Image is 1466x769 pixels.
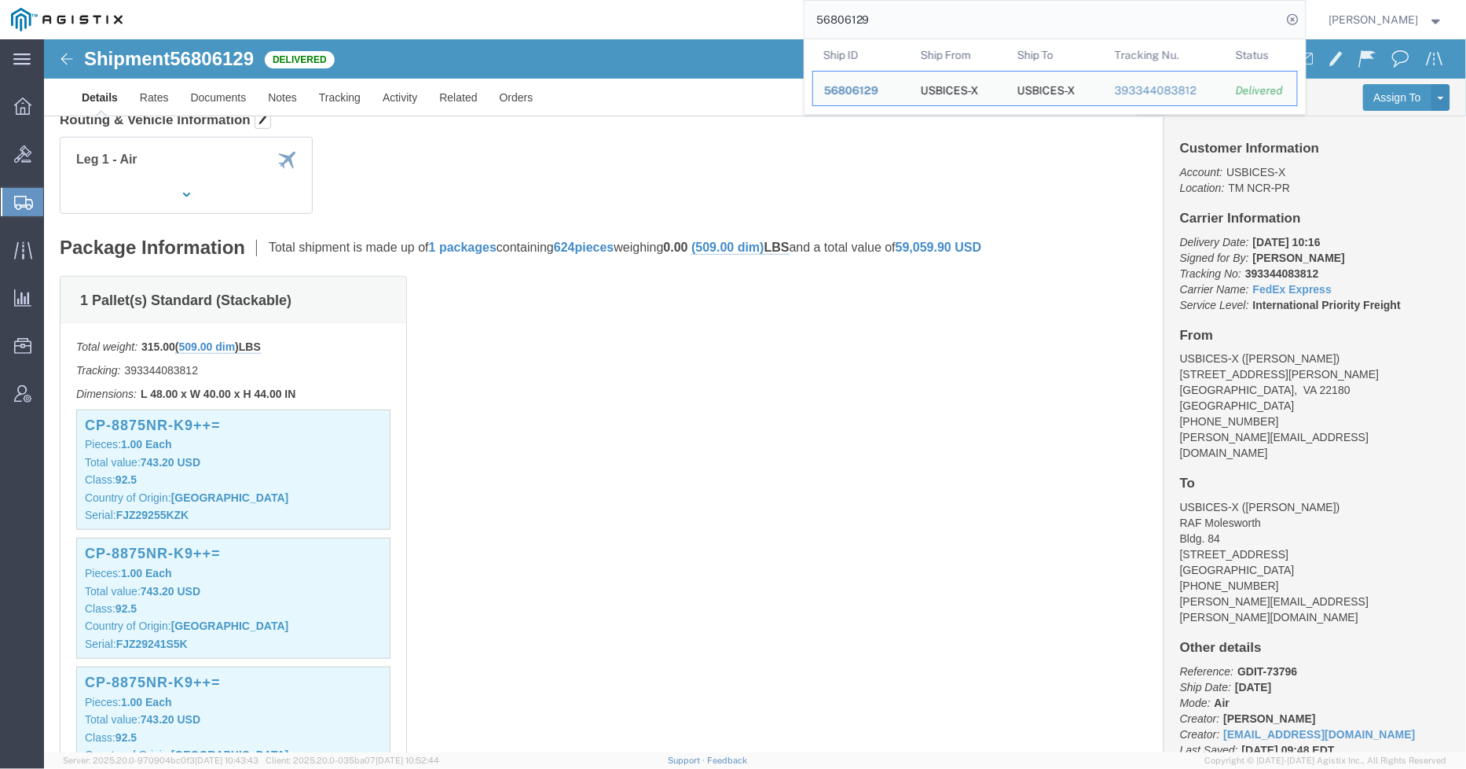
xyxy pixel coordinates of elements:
div: 56806129 [824,83,899,99]
th: Ship ID [812,39,910,71]
a: Support [668,756,707,765]
span: Copyright © [DATE]-[DATE] Agistix Inc., All Rights Reserved [1205,754,1447,767]
div: USBICES-X [920,72,978,105]
th: Ship From [909,39,1006,71]
th: Ship To [1006,39,1104,71]
img: logo [11,8,123,31]
span: 56806129 [824,84,878,97]
div: Delivered [1236,83,1286,99]
div: USBICES-X [1017,72,1076,105]
span: Andrew Wacyra [1329,11,1419,28]
a: Feedback [707,756,747,765]
th: Status [1225,39,1298,71]
th: Tracking Nu. [1103,39,1225,71]
iframe: FS Legacy Container [44,39,1466,752]
span: Server: 2025.20.0-970904bc0f3 [63,756,258,765]
button: [PERSON_NAME] [1329,10,1445,29]
table: Search Results [812,39,1306,114]
input: Search for shipment number, reference number [804,1,1282,39]
span: [DATE] 10:43:43 [195,756,258,765]
div: 393344083812 [1114,83,1214,99]
span: Client: 2025.20.0-035ba07 [266,756,439,765]
span: [DATE] 10:52:44 [376,756,439,765]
